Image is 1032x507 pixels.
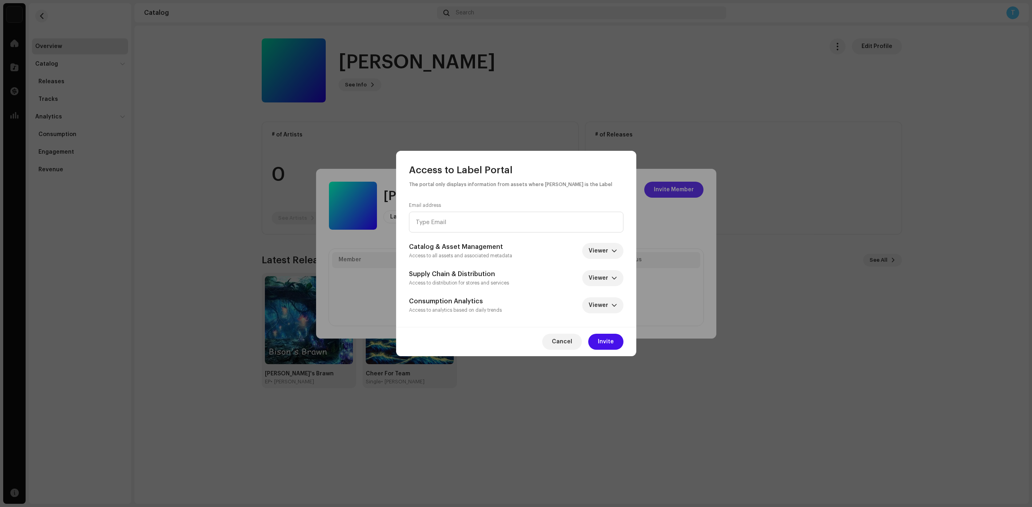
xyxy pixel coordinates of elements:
h5: Catalog & Asset Management [409,242,512,252]
input: Type Email [409,212,623,232]
span: Viewer [589,243,611,259]
div: dropdown trigger [611,297,617,313]
span: Cancel [552,334,572,350]
div: dropdown trigger [611,270,617,286]
button: Invite [588,334,623,350]
small: Access to analytics based on daily trends [409,308,502,313]
h5: Supply Chain & Distribution [409,269,509,279]
small: Access to all assets and associated metadata [409,253,512,258]
div: Access to Label Portal [409,164,623,189]
h5: Consumption Analytics [409,297,502,306]
span: Invite [598,334,614,350]
small: The portal only displays information from assets where [PERSON_NAME] is the Label [409,181,612,188]
button: Cancel [542,334,582,350]
label: Email address [409,202,441,208]
small: Access to distribution for stores and services [409,281,509,285]
span: Viewer [589,270,611,286]
span: Viewer [589,297,611,313]
div: dropdown trigger [611,243,617,259]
